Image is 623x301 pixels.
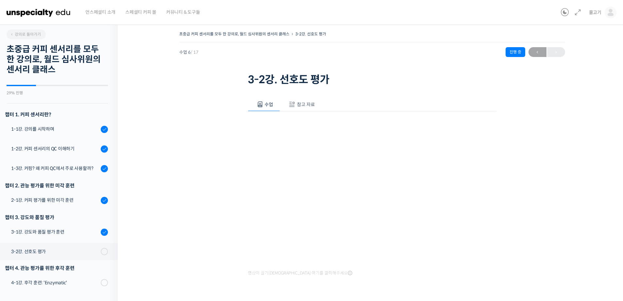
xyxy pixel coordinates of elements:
div: 4-1강. 후각 훈련: 'Enzymatic' [11,279,99,286]
span: 강의로 돌아가기 [10,32,41,37]
span: 수업 [265,102,273,107]
div: 2-1강. 커피 평가를 위한 미각 훈련 [11,197,99,204]
span: 수업 6 [179,50,199,54]
div: 챕터 2. 관능 평가를 위한 미각 훈련 [5,181,108,190]
h1: 3-2강. 선호도 평가 [248,73,496,86]
div: 1-1강. 강의를 시작하며 [11,125,99,133]
div: 챕터 4. 관능 평가를 위한 후각 훈련 [5,264,108,273]
div: 1-3강. 커핑? 왜 커피 QC에서 주로 사용할까? [11,165,99,172]
h2: 초중급 커피 센서리를 모두 한 강의로, 월드 심사위원의 센서리 클래스 [7,44,108,75]
span: 물고기 [589,9,601,15]
div: 진행 중 [506,47,525,57]
span: ← [528,48,546,57]
a: ←이전 [528,47,546,57]
div: 1-2강. 커피 센서리의 QC 이해하기 [11,145,99,152]
span: 참고 자료 [297,102,315,107]
a: 강의로 돌아가기 [7,29,46,39]
div: 3-1강. 강도와 품질 평가 훈련 [11,228,99,235]
div: 챕터 3. 강도와 품질 평가 [5,213,108,222]
a: 3-2강. 선호도 평가 [295,31,326,36]
div: 29% 진행 [7,91,108,95]
div: 3-2강. 선호도 평가 [11,248,99,255]
h3: 챕터 1. 커피 센서리란? [5,110,108,119]
span: / 17 [191,49,199,55]
a: 초중급 커피 센서리를 모두 한 강의로, 월드 심사위원의 센서리 클래스 [179,31,289,36]
span: 영상이 끊기[DEMOGRAPHIC_DATA] 여기를 클릭해주세요 [248,271,352,276]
